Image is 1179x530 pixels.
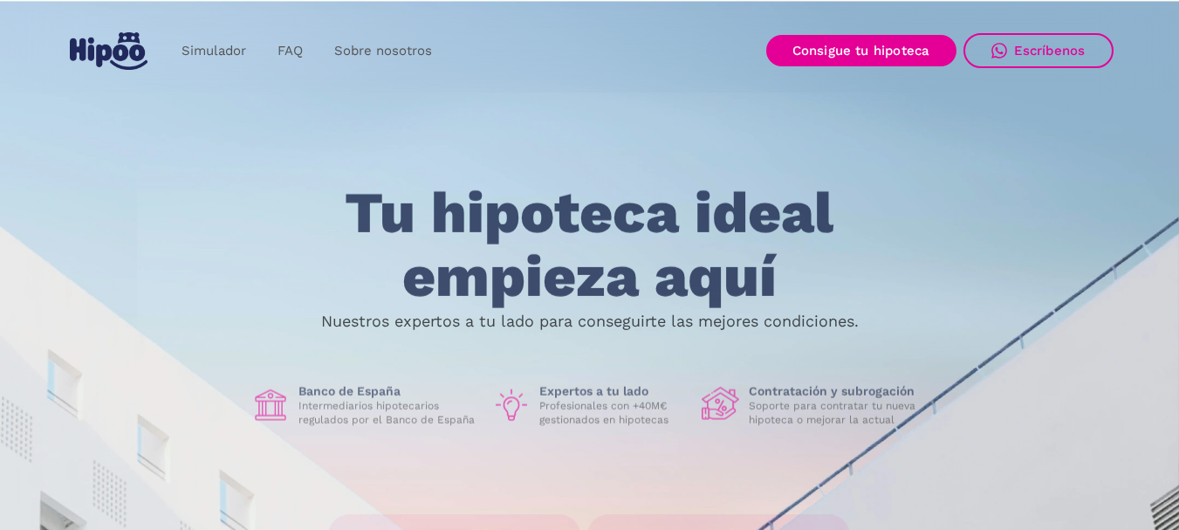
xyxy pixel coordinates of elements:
h1: Expertos a tu lado [539,383,688,399]
a: home [66,25,152,77]
p: Soporte para contratar tu nueva hipoteca o mejorar la actual [749,399,929,427]
a: FAQ [262,34,319,68]
h1: Tu hipoteca ideal empieza aquí [258,182,920,308]
a: Escríbenos [963,33,1114,68]
p: Nuestros expertos a tu lado para conseguirte las mejores condiciones. [321,314,859,328]
h1: Banco de España [298,383,478,399]
p: Intermediarios hipotecarios regulados por el Banco de España [298,399,478,427]
a: Simulador [166,34,262,68]
div: Escríbenos [1014,43,1086,59]
h1: Contratación y subrogación [749,383,929,399]
a: Sobre nosotros [319,34,448,68]
p: Profesionales con +40M€ gestionados en hipotecas [539,399,688,427]
a: Consigue tu hipoteca [766,35,956,66]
